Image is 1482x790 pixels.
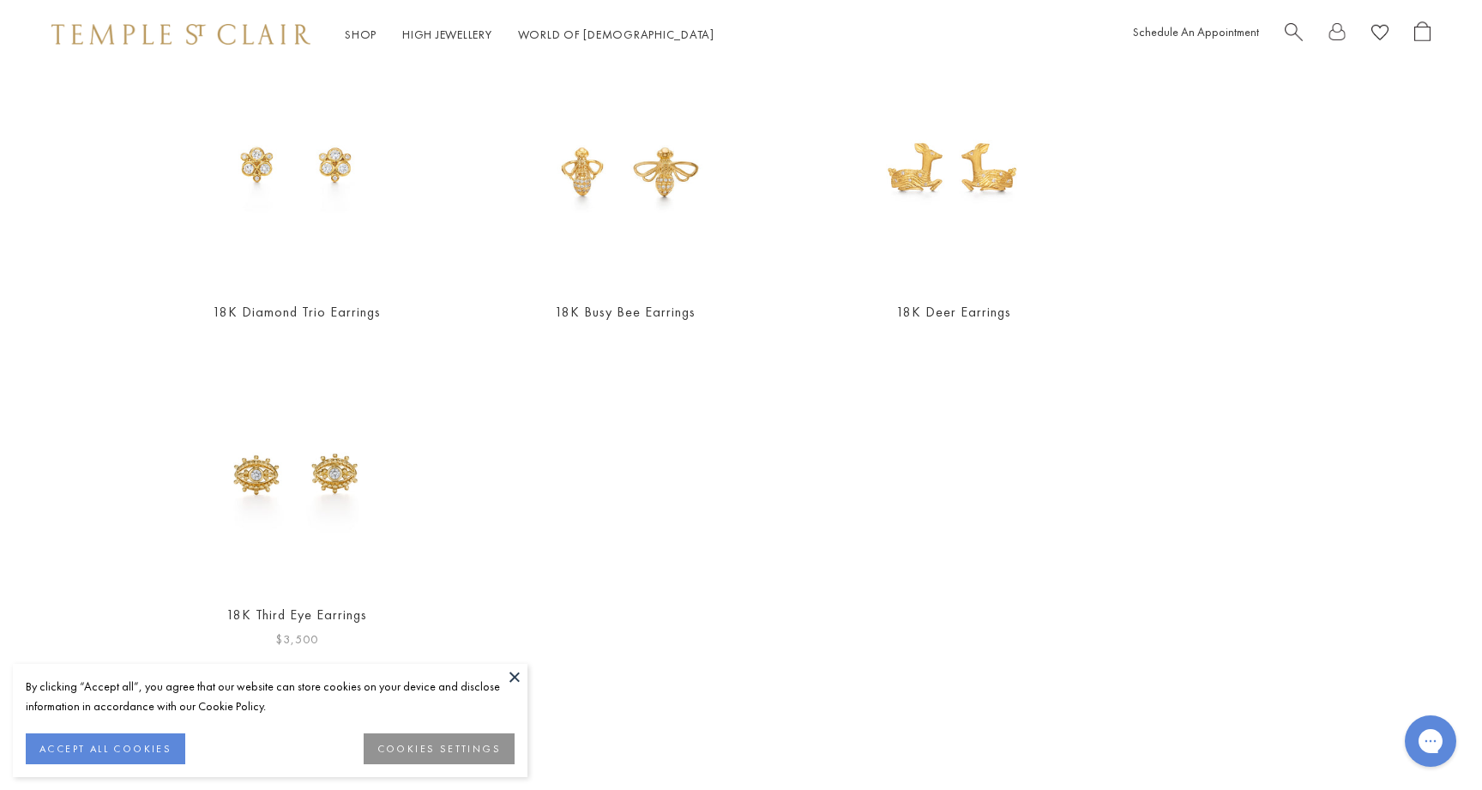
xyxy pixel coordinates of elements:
[175,43,418,286] a: E11847-DIGRN50E11847-DIGRN50
[555,303,696,321] a: 18K Busy Bee Earrings
[175,346,418,588] a: E31874-EYEE31874-EYE
[51,24,310,45] img: Temple St. Clair
[275,630,318,649] span: $3,500
[175,43,418,286] img: E11847-DIGRN50
[26,733,185,764] button: ACCEPT ALL COOKIES
[896,303,1011,321] a: 18K Deer Earrings
[345,27,377,42] a: ShopShop
[518,27,714,42] a: World of [DEMOGRAPHIC_DATA]World of [DEMOGRAPHIC_DATA]
[213,303,381,321] a: 18K Diamond Trio Earrings
[833,43,1075,286] img: 18K Deer Earrings
[402,27,492,42] a: High JewelleryHigh Jewellery
[503,43,746,286] img: 18K Busy Bee Earrings
[1133,24,1259,39] a: Schedule An Appointment
[345,24,714,45] nav: Main navigation
[503,43,746,286] a: 18K Busy Bee Earrings18K Busy Bee Earrings
[26,677,515,716] div: By clicking “Accept all”, you agree that our website can store cookies on your device and disclos...
[226,606,367,624] a: 18K Third Eye Earrings
[1414,21,1431,48] a: Open Shopping Bag
[175,346,418,588] img: E31874-EYE
[1396,709,1465,773] iframe: Gorgias live chat messenger
[364,733,515,764] button: COOKIES SETTINGS
[1285,21,1303,48] a: Search
[1371,21,1389,48] a: View Wishlist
